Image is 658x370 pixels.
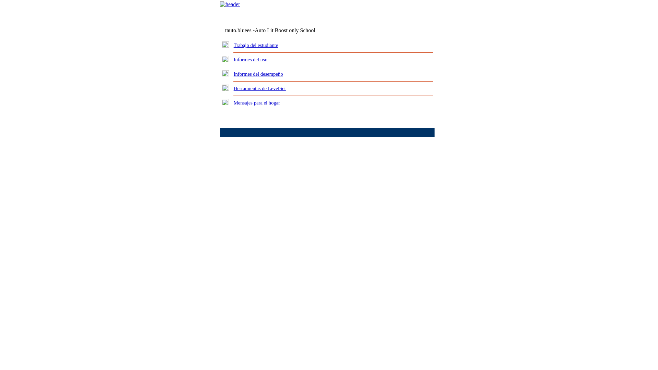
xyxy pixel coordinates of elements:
img: plus.gif [222,56,229,62]
nobr: Auto Lit Boost only School [255,27,315,33]
img: plus.gif [222,70,229,76]
a: Informes del desempeño [234,71,283,77]
img: plus.gif [222,41,229,48]
img: header [220,1,240,8]
a: Herramientas de LevelSet [234,86,286,91]
img: plus.gif [222,99,229,105]
a: Trabajo del estudiante [234,42,278,48]
a: Informes del uso [234,57,268,62]
img: plus.gif [222,85,229,91]
a: Mensajes para el hogar [234,100,280,106]
td: tauto.bluees - [225,27,351,34]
